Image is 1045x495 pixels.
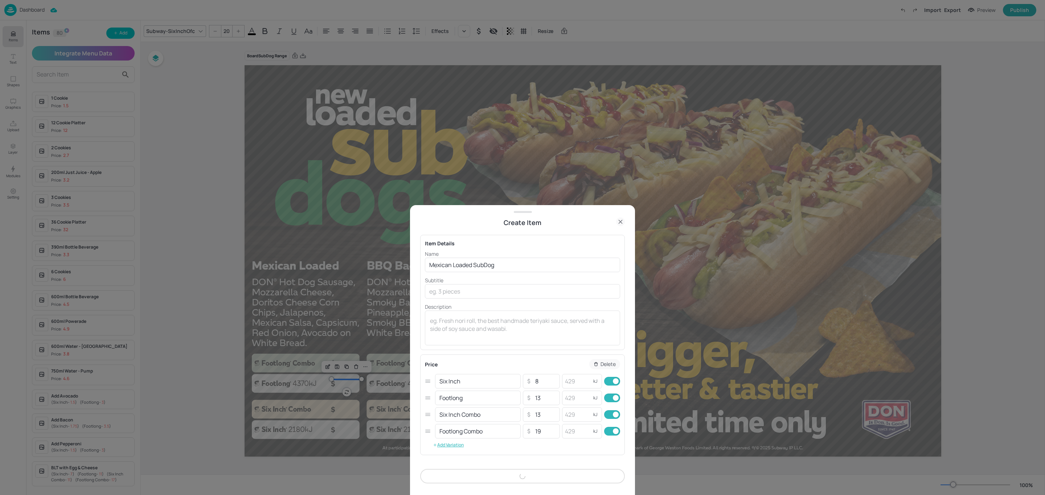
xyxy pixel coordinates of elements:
p: Delete [601,362,616,367]
input: eg. Small [435,424,521,438]
input: 429 [562,424,591,438]
input: eg. Small [435,407,521,422]
input: 429 [562,407,591,422]
input: 10 [532,374,558,388]
input: eg. Small [435,391,521,405]
p: kJ [593,412,598,417]
input: 10 [532,424,558,438]
p: Subtitle [425,276,620,284]
input: 10 [532,391,558,405]
p: kJ [593,379,598,384]
input: eg. 3 pieces [425,284,620,299]
p: kJ [593,395,598,400]
input: 10 [532,407,558,422]
p: Description [425,303,620,311]
div: Item Details [425,240,620,247]
input: eg. Small [435,374,521,388]
p: Price [425,361,438,368]
div: Create Item [420,217,625,228]
button: Delete [589,359,620,369]
button: Add Variation [425,440,472,450]
p: kJ [593,429,598,434]
input: 429 [562,374,591,388]
p: Name [425,250,620,258]
input: eg. Chicken Teriyaki Sushi Roll [425,258,620,272]
input: 429 [562,391,591,405]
